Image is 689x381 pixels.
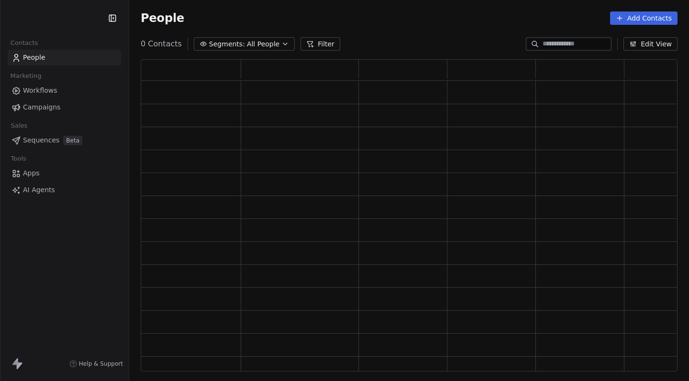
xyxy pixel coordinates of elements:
[23,168,40,178] span: Apps
[6,36,42,50] span: Contacts
[623,37,678,51] button: Edit View
[209,39,245,49] span: Segments:
[79,360,123,368] span: Help & Support
[8,182,121,198] a: AI Agents
[23,135,59,145] span: Sequences
[8,99,121,115] a: Campaigns
[8,165,121,181] a: Apps
[23,185,55,195] span: AI Agents
[6,69,45,83] span: Marketing
[8,132,121,148] a: SequencesBeta
[23,86,57,96] span: Workflows
[23,53,45,63] span: People
[23,102,60,112] span: Campaigns
[7,152,30,166] span: Tools
[8,50,121,65] a: People
[7,119,32,133] span: Sales
[63,136,82,145] span: Beta
[247,39,279,49] span: All People
[141,11,184,25] span: People
[69,360,123,368] a: Help & Support
[8,83,121,98] a: Workflows
[141,38,182,50] span: 0 Contacts
[300,37,340,51] button: Filter
[610,11,678,25] button: Add Contacts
